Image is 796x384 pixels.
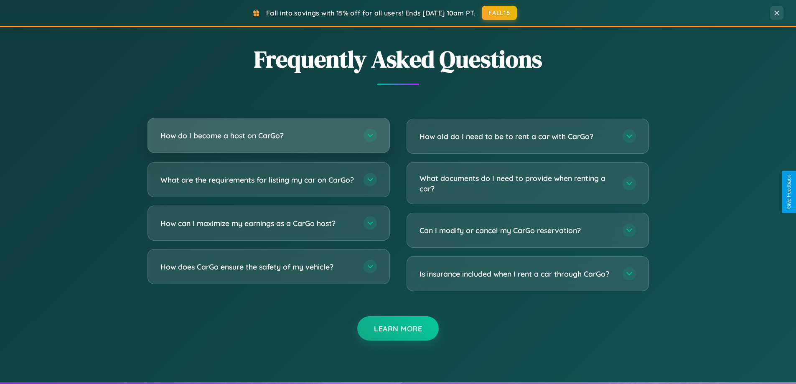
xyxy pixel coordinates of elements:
[160,218,355,229] h3: How can I maximize my earnings as a CarGo host?
[420,173,614,193] h3: What documents do I need to provide when renting a car?
[420,225,614,236] h3: Can I modify or cancel my CarGo reservation?
[266,9,476,17] span: Fall into savings with 15% off for all users! Ends [DATE] 10am PT.
[786,175,792,209] div: Give Feedback
[420,131,614,142] h3: How old do I need to be to rent a car with CarGo?
[357,316,439,341] button: Learn More
[160,262,355,272] h3: How does CarGo ensure the safety of my vehicle?
[482,6,517,20] button: FALL15
[420,269,614,279] h3: Is insurance included when I rent a car through CarGo?
[160,175,355,185] h3: What are the requirements for listing my car on CarGo?
[148,43,649,75] h2: Frequently Asked Questions
[160,130,355,141] h3: How do I become a host on CarGo?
